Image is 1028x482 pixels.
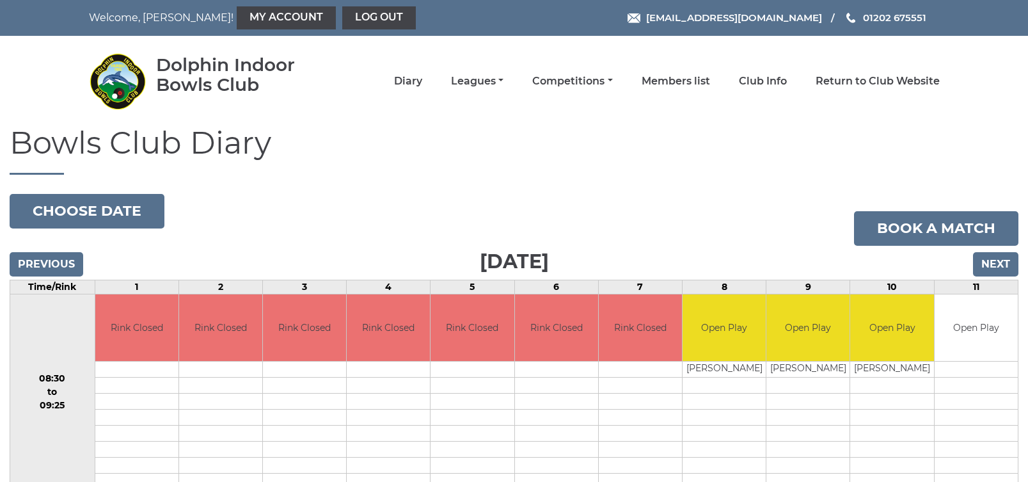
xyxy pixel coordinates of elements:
[846,13,855,23] img: Phone us
[89,6,432,29] nav: Welcome, [PERSON_NAME]!
[95,280,178,294] td: 1
[683,362,766,378] td: [PERSON_NAME]
[850,280,934,294] td: 10
[451,74,503,88] a: Leagues
[739,74,787,88] a: Club Info
[347,294,430,362] td: Rink Closed
[156,55,332,95] div: Dolphin Indoor Bowls Club
[10,280,95,294] td: Time/Rink
[532,74,612,88] a: Competitions
[850,294,933,362] td: Open Play
[10,252,83,277] input: Previous
[263,294,346,362] td: Rink Closed
[766,362,850,378] td: [PERSON_NAME]
[347,280,431,294] td: 4
[816,74,940,88] a: Return to Club Website
[515,294,598,362] td: Rink Closed
[178,280,262,294] td: 2
[683,280,766,294] td: 8
[628,13,640,23] img: Email
[237,6,336,29] a: My Account
[973,252,1018,277] input: Next
[514,280,598,294] td: 6
[431,280,514,294] td: 5
[10,126,1018,175] h1: Bowls Club Diary
[342,6,416,29] a: Log out
[646,12,822,24] span: [EMAIL_ADDRESS][DOMAIN_NAME]
[844,10,926,25] a: Phone us 01202 675551
[262,280,346,294] td: 3
[10,194,164,229] button: Choose date
[850,362,933,378] td: [PERSON_NAME]
[628,10,822,25] a: Email [EMAIL_ADDRESS][DOMAIN_NAME]
[179,294,262,362] td: Rink Closed
[598,280,682,294] td: 7
[642,74,710,88] a: Members list
[394,74,422,88] a: Diary
[95,294,178,362] td: Rink Closed
[766,294,850,362] td: Open Play
[935,294,1018,362] td: Open Play
[766,280,850,294] td: 9
[431,294,514,362] td: Rink Closed
[934,280,1018,294] td: 11
[683,294,766,362] td: Open Play
[863,12,926,24] span: 01202 675551
[599,294,682,362] td: Rink Closed
[89,52,146,110] img: Dolphin Indoor Bowls Club
[854,211,1018,246] a: Book a match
